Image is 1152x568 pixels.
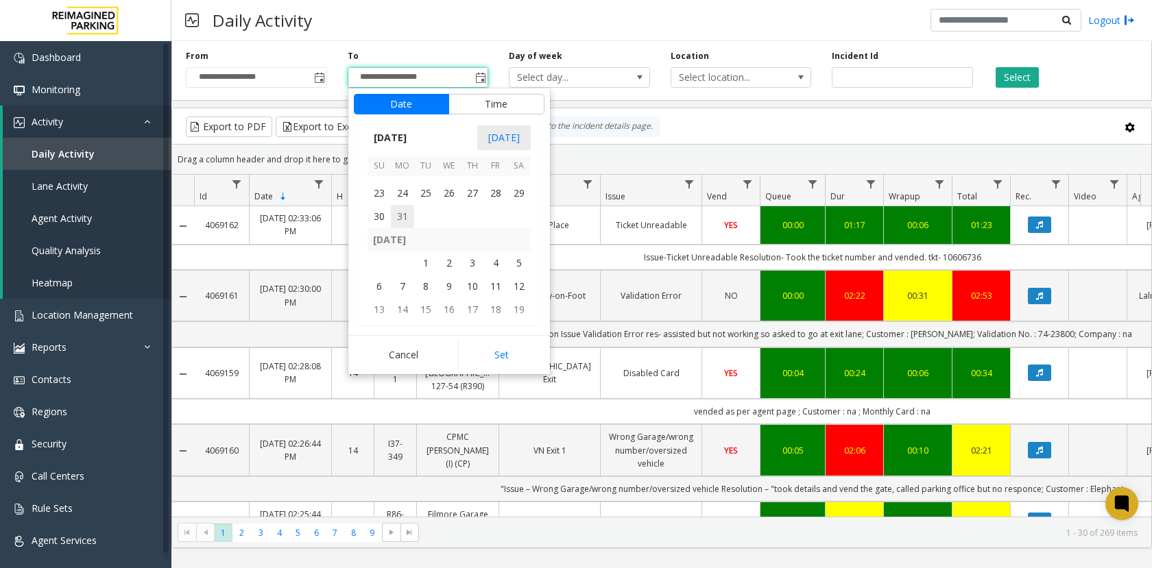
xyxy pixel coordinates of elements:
[32,115,63,128] span: Activity
[834,444,875,457] a: 02:06
[425,430,490,470] a: CPMC [PERSON_NAME] (I) (CP)
[202,444,241,457] a: 4069160
[961,219,1002,232] a: 01:23
[725,290,738,301] span: NO
[32,83,80,96] span: Monitoring
[368,321,391,345] td: Sunday, April 20, 2025
[834,289,875,302] div: 02:22
[892,367,944,380] div: 00:06
[437,275,461,298] td: Wednesday, April 9, 2025
[509,50,562,62] label: Day of week
[3,106,171,138] a: Activity
[961,444,1002,457] div: 02:21
[769,444,817,457] div: 00:05
[961,367,1002,380] a: 00:34
[32,180,88,193] span: Lane Activity
[484,321,507,345] span: 25
[414,251,437,275] td: Tuesday, April 1, 2025
[32,534,97,547] span: Agent Services
[32,502,73,515] span: Rule Sets
[765,190,791,202] span: Queue
[258,508,323,534] a: [DATE] 02:25:44 PM
[931,175,949,193] a: Wrapup Filter Menu
[32,276,73,289] span: Heatmap
[258,282,323,308] a: [DATE] 02:30:00 PM
[32,51,81,64] span: Dashboard
[383,437,408,463] a: I37-349
[14,343,25,354] img: 'icon'
[609,367,693,380] a: Disabled Card
[391,321,414,345] span: 21
[344,523,363,542] span: Page 8
[391,298,414,321] span: 14
[32,469,84,482] span: Call Centers
[437,182,461,205] span: 26
[289,523,307,542] span: Page 5
[414,182,437,205] span: 25
[437,156,461,177] th: We
[961,515,1002,528] div: 02:05
[3,234,171,267] a: Quality Analysis
[228,175,246,193] a: Id Filter Menu
[458,340,544,370] button: Set
[579,175,597,193] a: Lane Filter Menu
[391,275,414,298] td: Monday, April 7, 2025
[386,527,397,538] span: Go to the next page
[404,527,415,538] span: Go to the last page
[484,321,507,345] td: Friday, April 25, 2025
[32,147,95,160] span: Daily Activity
[996,67,1039,88] button: Select
[769,367,817,380] a: 00:04
[804,175,822,193] a: Queue Filter Menu
[1124,13,1135,27] img: logout
[484,182,507,205] span: 28
[391,182,414,205] span: 24
[769,289,817,302] a: 00:00
[834,515,875,528] a: 01:56
[509,68,621,87] span: Select day...
[340,289,365,302] a: 14
[214,523,232,542] span: Page 1
[724,367,738,379] span: YES
[414,251,437,275] span: 1
[834,367,875,380] div: 00:24
[368,127,413,148] span: [DATE]
[278,191,289,202] span: Sortable
[437,298,461,321] td: Wednesday, April 16, 2025
[989,175,1007,193] a: Total Filter Menu
[461,321,484,345] span: 24
[892,289,944,302] a: 00:31
[172,175,1151,517] div: Data table
[310,175,328,193] a: Date Filter Menu
[32,437,67,450] span: Security
[368,182,391,205] span: 23
[414,182,437,205] td: Tuesday, March 25, 2025
[414,298,437,321] td: Tuesday, April 15, 2025
[14,310,25,321] img: 'icon'
[957,190,977,202] span: Total
[484,251,507,275] span: 4
[507,275,531,298] td: Saturday, April 12, 2025
[427,527,1138,539] kendo-pager-info: 1 - 30 of 269 items
[348,50,359,62] label: To
[892,515,944,528] a: 00:03
[32,405,67,418] span: Regions
[202,289,241,302] a: 4069161
[368,298,391,321] td: Sunday, April 13, 2025
[172,221,194,232] a: Collapse Details
[834,219,875,232] a: 01:17
[769,219,817,232] a: 00:00
[202,515,241,528] a: 4069158
[507,182,531,205] td: Saturday, March 29, 2025
[724,515,738,527] span: YES
[14,85,25,96] img: 'icon'
[889,190,920,202] span: Wrapup
[461,275,484,298] td: Thursday, April 10, 2025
